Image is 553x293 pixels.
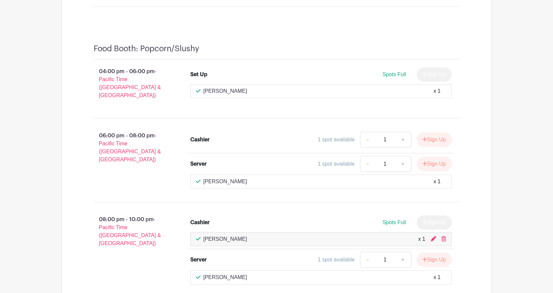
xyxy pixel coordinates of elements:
div: 1 spot available [318,136,355,144]
a: + [395,252,411,268]
div: Server [190,256,207,264]
p: [PERSON_NAME] [203,235,247,243]
div: 1 spot available [318,256,355,264]
div: x 1 [433,178,440,186]
span: Spots Full [382,72,406,77]
div: 1 spot available [318,160,355,168]
button: Sign Up [417,133,452,147]
div: Set Up [190,71,207,78]
div: x 1 [418,235,425,243]
a: - [360,132,375,148]
h4: Food Booth: Popcorn/Slushy [94,44,199,54]
span: Spots Full [382,220,406,225]
a: + [395,156,411,172]
a: + [395,132,411,148]
button: Sign Up [417,253,452,267]
div: Server [190,160,207,168]
p: 06:00 pm - 08:00 pm [83,129,180,166]
p: 04:00 pm - 06:00 pm [83,65,180,102]
div: x 1 [433,87,440,95]
a: - [360,252,375,268]
p: [PERSON_NAME] [203,273,247,281]
div: x 1 [433,273,440,281]
p: [PERSON_NAME] [203,178,247,186]
a: - [360,156,375,172]
div: Cashier [190,136,210,144]
p: [PERSON_NAME] [203,87,247,95]
button: Sign Up [417,157,452,171]
div: Cashier [190,219,210,226]
p: 08:00 pm - 10:00 pm [83,213,180,250]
